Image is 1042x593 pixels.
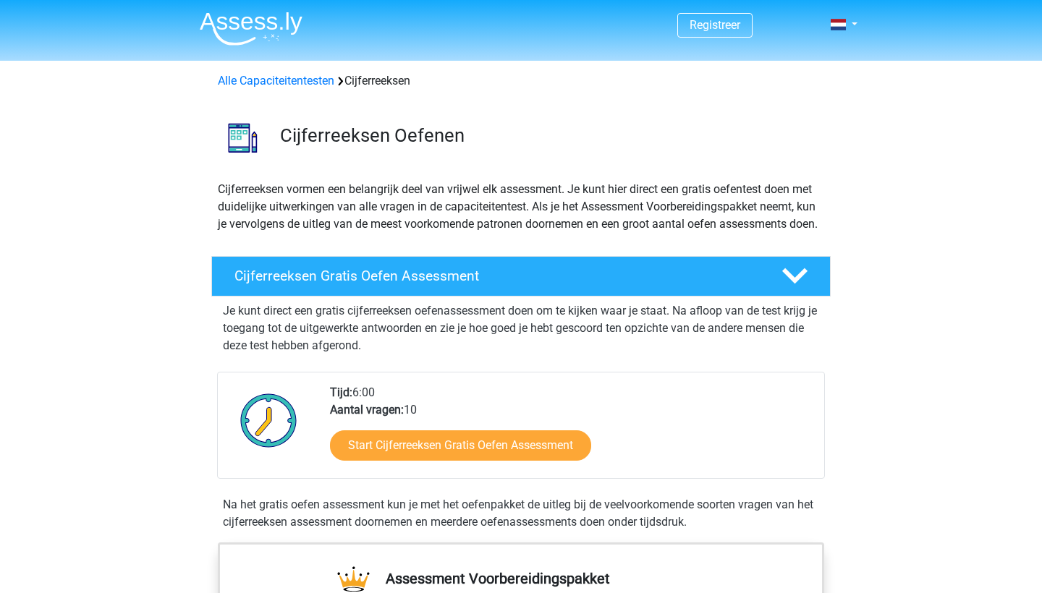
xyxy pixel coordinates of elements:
img: Klok [232,384,305,456]
div: Cijferreeksen [212,72,830,90]
img: cijferreeksen [212,107,274,168]
img: Assessly [200,12,302,46]
a: Registreer [690,18,740,32]
h3: Cijferreeksen Oefenen [280,124,819,147]
p: Cijferreeksen vormen een belangrijk deel van vrijwel elk assessment. Je kunt hier direct een grat... [218,181,824,233]
p: Je kunt direct een gratis cijferreeksen oefenassessment doen om te kijken waar je staat. Na afloo... [223,302,819,354]
b: Aantal vragen: [330,403,404,417]
a: Start Cijferreeksen Gratis Oefen Assessment [330,430,591,461]
b: Tijd: [330,385,352,399]
a: Cijferreeksen Gratis Oefen Assessment [206,256,836,296]
div: Na het gratis oefen assessment kun je met het oefenpakket de uitleg bij de veelvoorkomende soorte... [217,496,825,531]
h4: Cijferreeksen Gratis Oefen Assessment [234,268,758,284]
a: Alle Capaciteitentesten [218,74,334,88]
div: 6:00 10 [319,384,823,478]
